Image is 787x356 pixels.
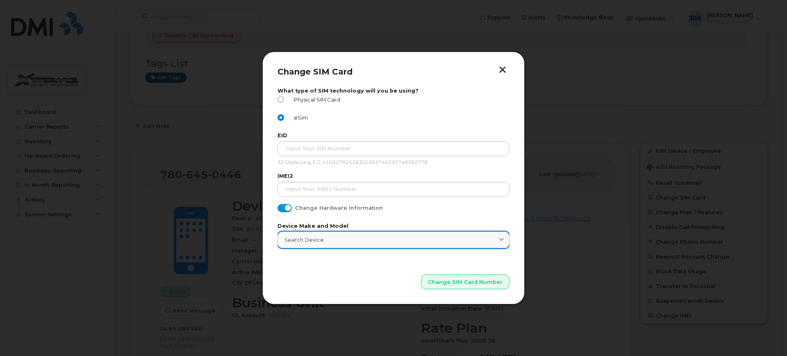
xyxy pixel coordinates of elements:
[421,274,510,289] button: Change SIM Card Number
[277,114,284,121] input: eSim
[277,159,510,166] p: 32 Digits Long, E.G. 41032792528320283746337748392778
[428,278,503,286] span: Change SIM Card Number
[277,204,284,211] input: Change Hardware Information
[291,97,340,103] span: Physical SIM Card
[277,67,353,77] span: Change SIM Card
[295,205,383,211] span: Change Hardware Information
[291,115,308,121] span: eSim
[277,223,510,229] label: Device Make and Model
[284,236,324,244] span: Search Device
[277,132,510,138] label: EID
[751,320,781,350] iframe: Messenger Launcher
[277,173,510,179] label: IMEI2
[277,88,510,94] label: What type of SIM technology will you be using?
[277,182,510,197] input: Input your IMEI2 Number
[277,96,284,103] input: Physical SIM Card
[277,231,510,248] a: Search Device
[277,141,510,156] input: Input Your EID Number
